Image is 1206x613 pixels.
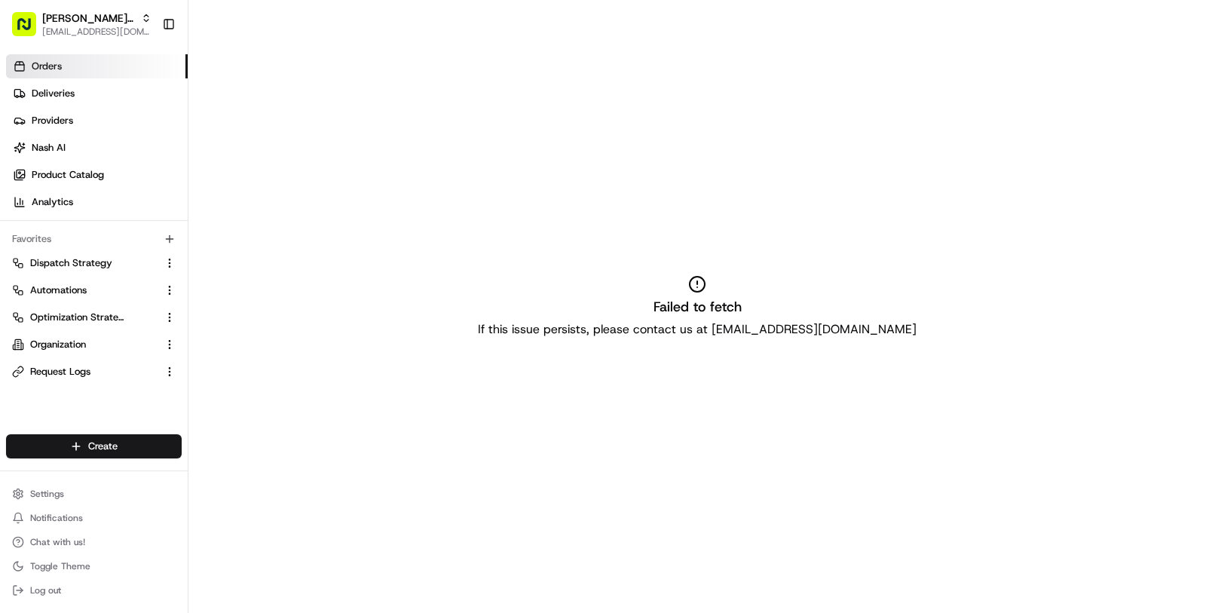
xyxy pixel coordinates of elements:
span: Settings [30,488,64,500]
p: If this issue persists, please contact us at [EMAIL_ADDRESS][DOMAIN_NAME] [478,320,917,339]
button: Notifications [6,507,182,529]
button: Request Logs [6,360,182,384]
span: Product Catalog [32,168,104,182]
span: Providers [32,114,73,127]
span: Optimization Strategy [30,311,125,324]
a: Request Logs [12,365,158,379]
span: Toggle Theme [30,560,90,572]
button: Toggle Theme [6,556,182,577]
span: Analytics [32,195,73,209]
button: Optimization Strategy [6,305,182,329]
a: Orders [6,54,188,78]
a: Product Catalog [6,163,188,187]
button: [PERSON_NAME]'s Bistro [42,11,135,26]
div: Favorites [6,227,182,251]
button: [PERSON_NAME]'s Bistro[EMAIL_ADDRESS][DOMAIN_NAME] [6,6,156,42]
span: Automations [30,284,87,297]
a: Automations [12,284,158,297]
span: Log out [30,584,61,596]
span: Deliveries [32,87,75,100]
button: Settings [6,483,182,504]
a: Providers [6,109,188,133]
button: [EMAIL_ADDRESS][DOMAIN_NAME] [42,26,152,38]
button: Chat with us! [6,532,182,553]
a: Deliveries [6,81,188,106]
a: Analytics [6,190,188,214]
a: Optimization Strategy [12,311,158,324]
button: Automations [6,278,182,302]
a: Dispatch Strategy [12,256,158,270]
a: Organization [12,338,158,351]
span: Create [88,440,118,453]
button: Create [6,434,182,458]
span: Notifications [30,512,83,524]
h2: Failed to fetch [654,296,742,317]
button: Dispatch Strategy [6,251,182,275]
span: Organization [30,338,86,351]
span: Request Logs [30,365,90,379]
button: Log out [6,580,182,601]
a: Nash AI [6,136,188,160]
button: Organization [6,333,182,357]
span: Orders [32,60,62,73]
span: Chat with us! [30,536,85,548]
span: Nash AI [32,141,66,155]
span: Dispatch Strategy [30,256,112,270]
